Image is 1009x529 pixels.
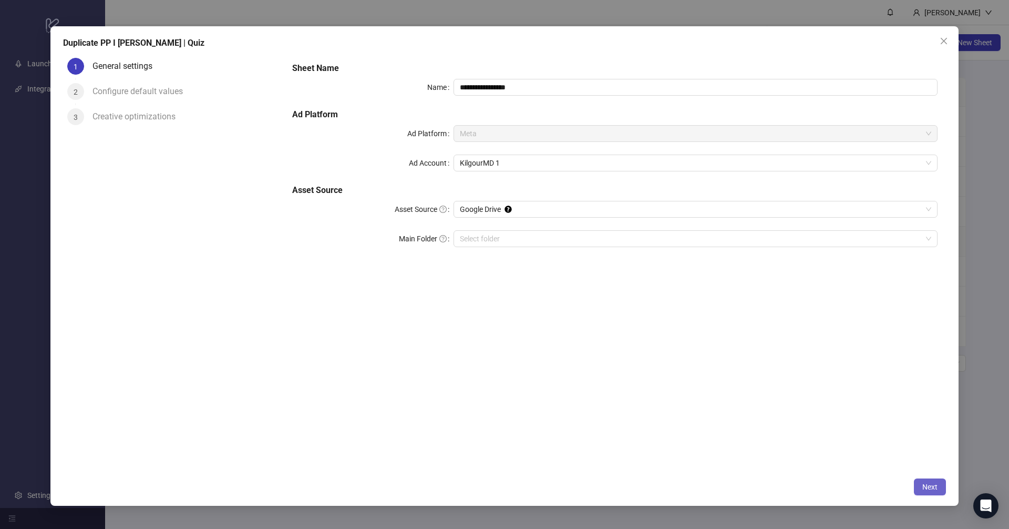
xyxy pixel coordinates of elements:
[460,201,931,217] span: Google Drive
[940,37,948,45] span: close
[407,125,454,142] label: Ad Platform
[63,37,946,49] div: Duplicate PP I [PERSON_NAME] | Quiz
[74,113,78,121] span: 3
[935,33,952,49] button: Close
[973,493,998,518] div: Open Intercom Messenger
[409,155,454,171] label: Ad Account
[292,62,938,75] h5: Sheet Name
[395,201,454,218] label: Asset Source
[914,479,946,495] button: Next
[74,88,78,96] span: 2
[427,79,454,96] label: Name
[922,483,938,491] span: Next
[92,58,161,75] div: General settings
[439,235,447,242] span: question-circle
[292,108,938,121] h5: Ad Platform
[292,184,938,197] h5: Asset Source
[439,206,447,213] span: question-circle
[460,155,931,171] span: KilgourMD 1
[92,83,191,100] div: Configure default values
[92,108,184,125] div: Creative optimizations
[399,230,454,247] label: Main Folder
[74,63,78,71] span: 1
[503,205,513,214] div: Tooltip anchor
[460,126,931,141] span: Meta
[454,79,938,96] input: Name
